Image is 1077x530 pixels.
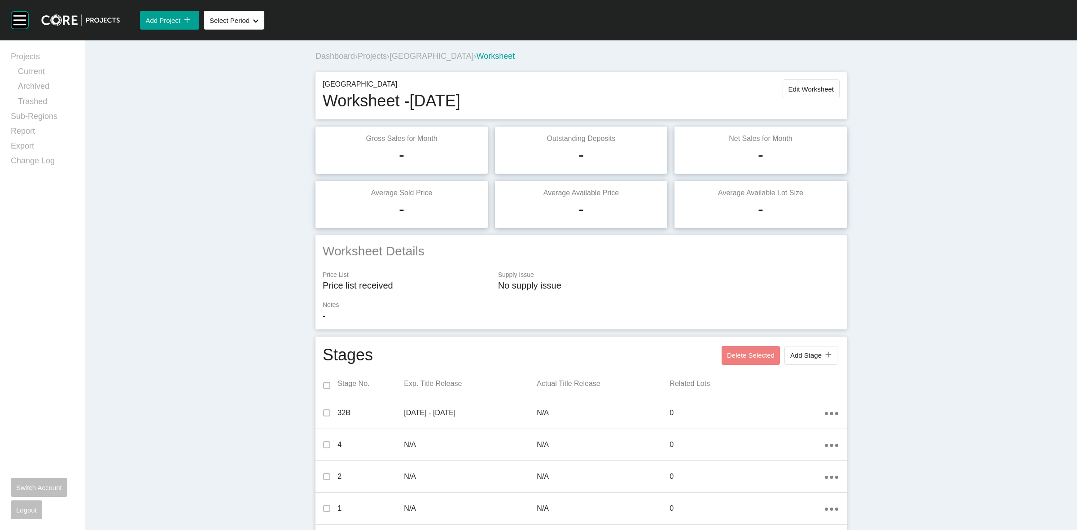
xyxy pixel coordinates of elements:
[18,96,74,111] a: Trashed
[670,408,824,418] p: 0
[537,504,670,513] p: N/A
[11,51,74,66] a: Projects
[682,188,840,198] p: Average Available Lot Size
[18,81,74,96] a: Archived
[204,11,264,30] button: Select Period
[11,140,74,155] a: Export
[323,79,460,89] p: [GEOGRAPHIC_DATA]
[404,408,537,418] p: [DATE] - [DATE]
[11,500,42,519] button: Logout
[387,52,390,61] span: ›
[358,52,387,61] a: Projects
[11,111,74,126] a: Sub-Regions
[682,134,840,144] p: Net Sales for Month
[315,52,355,61] a: Dashboard
[476,52,515,61] span: Worksheet
[355,52,358,61] span: ›
[783,79,840,98] button: Edit Worksheet
[790,351,822,359] span: Add Stage
[11,126,74,140] a: Report
[502,134,660,144] p: Outstanding Deposits
[337,472,404,482] p: 2
[145,17,180,24] span: Add Project
[41,14,120,26] img: core-logo-dark.3138cae2.png
[323,271,489,280] p: Price List
[404,379,537,389] p: Exp. Title Release
[323,188,481,198] p: Average Sold Price
[473,52,476,61] span: ›
[210,17,250,24] span: Select Period
[784,346,837,365] button: Add Stage
[670,440,824,450] p: 0
[323,301,840,310] p: Notes
[18,66,74,81] a: Current
[404,504,537,513] p: N/A
[788,85,834,93] span: Edit Worksheet
[323,279,489,292] p: Price list received
[502,188,660,198] p: Average Available Price
[537,408,670,418] p: N/A
[11,478,67,497] button: Switch Account
[399,144,404,166] h1: -
[337,408,404,418] p: 32B
[758,198,763,220] h1: -
[537,472,670,482] p: N/A
[337,504,404,513] p: 1
[11,155,74,170] a: Change Log
[670,379,824,389] p: Related Lots
[722,346,780,365] button: Delete Selected
[323,134,481,144] p: Gross Sales for Month
[337,440,404,450] p: 4
[578,144,584,166] h1: -
[323,242,840,260] h2: Worksheet Details
[670,504,824,513] p: 0
[323,90,460,112] h1: Worksheet - [DATE]
[670,472,824,482] p: 0
[404,440,537,450] p: N/A
[323,344,373,367] h1: Stages
[537,440,670,450] p: N/A
[16,484,62,491] span: Switch Account
[16,506,37,514] span: Logout
[498,271,840,280] p: Supply Issue
[337,379,404,389] p: Stage No.
[140,11,199,30] button: Add Project
[578,198,584,220] h1: -
[323,310,840,322] p: -
[404,472,537,482] p: N/A
[537,379,670,389] p: Actual Title Release
[399,198,404,220] h1: -
[390,52,473,61] a: [GEOGRAPHIC_DATA]
[758,144,763,166] h1: -
[498,279,840,292] p: No supply issue
[727,351,775,359] span: Delete Selected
